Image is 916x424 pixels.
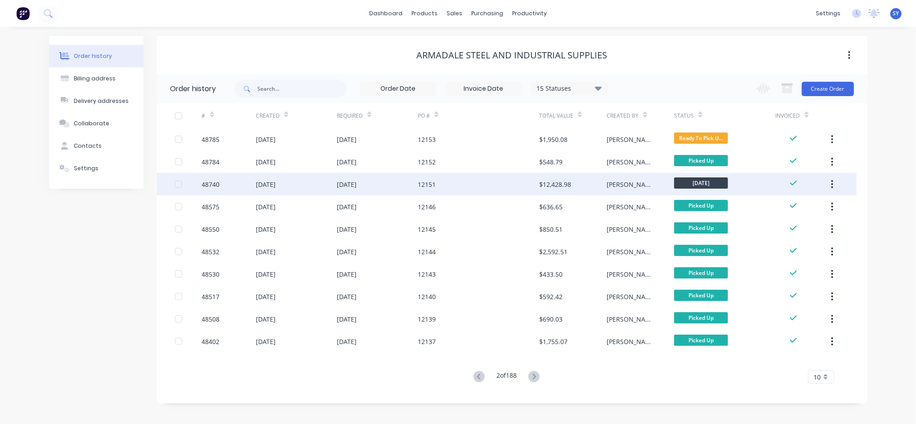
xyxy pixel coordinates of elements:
div: Order history [74,52,112,60]
div: [DATE] [256,292,276,301]
div: [DATE] [256,314,276,324]
div: 12153 [418,135,436,144]
div: 12144 [418,247,436,256]
div: 2 of 188 [496,371,517,384]
div: Collaborate [74,119,109,128]
div: 12139 [418,314,436,324]
div: $1,950.08 [539,135,567,144]
div: $12,428.98 [539,180,571,189]
div: 12151 [418,180,436,189]
div: [DATE] [337,180,357,189]
div: 12143 [418,269,436,279]
span: Ready To Pick U... [674,132,728,144]
div: $850.51 [539,225,563,234]
div: Created [256,112,280,120]
div: [PERSON_NAME] [607,225,656,234]
div: [DATE] [256,269,276,279]
div: Contacts [74,142,102,150]
div: [PERSON_NAME] [607,135,656,144]
div: 48508 [202,314,220,324]
div: 48517 [202,292,220,301]
div: 48785 [202,135,220,144]
div: Required [337,103,418,128]
span: Picked Up [674,267,728,278]
div: Status [674,112,694,120]
div: 12145 [418,225,436,234]
div: [DATE] [337,225,357,234]
span: [DATE] [674,177,728,189]
div: Status [674,103,775,128]
input: Search... [258,80,347,98]
div: $2,592.51 [539,247,567,256]
div: $592.42 [539,292,563,301]
span: Picked Up [674,290,728,301]
div: 12152 [418,157,436,167]
div: [DATE] [337,135,357,144]
div: # [202,112,206,120]
div: $636.65 [539,202,563,212]
div: 48784 [202,157,220,167]
span: Picked Up [674,312,728,323]
button: Order history [49,45,143,67]
div: $1,755.07 [539,337,567,346]
span: Picked Up [674,155,728,166]
div: [DATE] [337,157,357,167]
div: 48740 [202,180,220,189]
span: Picked Up [674,222,728,234]
div: 48550 [202,225,220,234]
div: Created By [607,103,674,128]
div: [DATE] [256,180,276,189]
div: 12137 [418,337,436,346]
div: [DATE] [337,337,357,346]
div: [DATE] [337,314,357,324]
button: Create Order [802,82,854,96]
div: [PERSON_NAME] [607,292,656,301]
span: Picked Up [674,335,728,346]
div: Required [337,112,363,120]
div: [DATE] [256,135,276,144]
div: # [202,103,256,128]
button: Contacts [49,135,143,157]
div: [PERSON_NAME] [607,180,656,189]
div: [PERSON_NAME] [607,337,656,346]
div: settings [811,7,845,20]
div: $690.03 [539,314,563,324]
div: [DATE] [337,202,357,212]
div: [DATE] [337,292,357,301]
div: $548.79 [539,157,563,167]
div: [PERSON_NAME] [607,157,656,167]
input: Invoice Date [446,82,522,96]
div: $433.50 [539,269,563,279]
div: Total Value [539,103,607,128]
div: [DATE] [256,337,276,346]
div: [PERSON_NAME] [607,202,656,212]
div: Created By [607,112,639,120]
div: [DATE] [256,157,276,167]
div: Delivery addresses [74,97,129,105]
div: [DATE] [256,225,276,234]
div: 48402 [202,337,220,346]
div: Settings [74,164,98,172]
button: Delivery addresses [49,90,143,112]
div: 48575 [202,202,220,212]
div: Created [256,103,337,128]
a: dashboard [365,7,407,20]
img: Factory [16,7,30,20]
div: 48530 [202,269,220,279]
div: purchasing [467,7,508,20]
div: Billing address [74,75,116,83]
button: Settings [49,157,143,180]
span: 10 [814,372,821,382]
div: PO # [418,112,430,120]
div: Order history [170,84,216,94]
span: Picked Up [674,200,728,211]
div: 12140 [418,292,436,301]
input: Order Date [361,82,436,96]
div: sales [442,7,467,20]
span: SY [893,9,899,18]
div: [PERSON_NAME] [607,314,656,324]
div: 48532 [202,247,220,256]
button: Collaborate [49,112,143,135]
div: Invoiced [775,103,829,128]
span: Picked Up [674,245,728,256]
